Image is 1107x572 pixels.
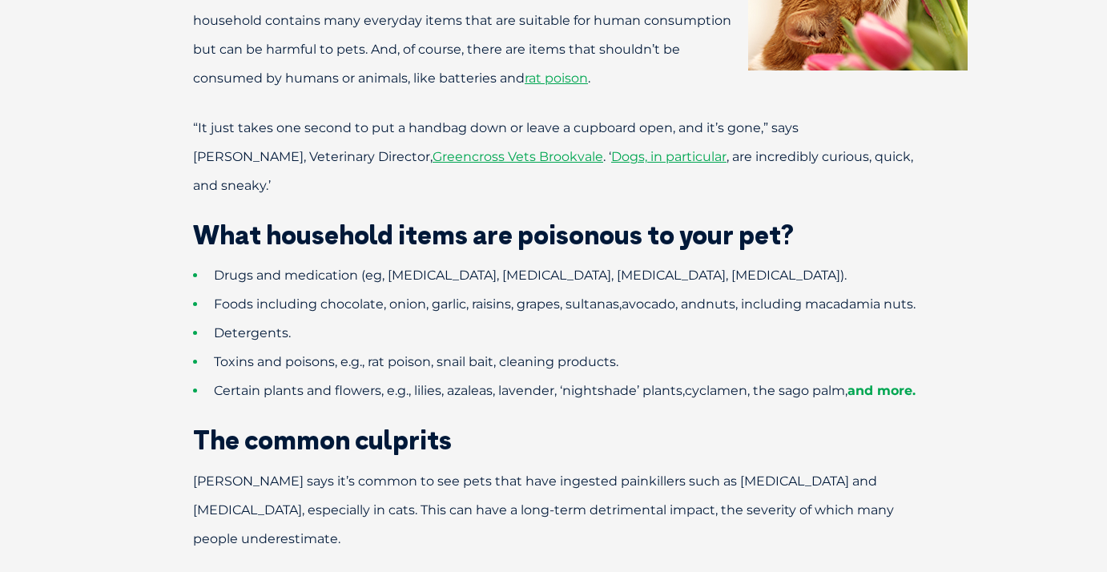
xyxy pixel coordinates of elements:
a: rat poison [525,70,588,86]
span: Detergents. [214,325,291,340]
span: Certain plants and flowers, e.g., lilies, azaleas, lavender, ‘nightshade’ plants, [214,383,685,398]
span: [PERSON_NAME] says it’s common to see pets that have ingested painkillers such as [MEDICAL_DATA] ... [193,473,894,546]
span: avocado, and [622,296,706,312]
span: . ‘ [603,149,611,164]
span: nuts, including macadamia nuts. [706,296,916,312]
span: . [588,70,590,86]
a: Dogs, in particular [611,149,727,164]
span: Foods including chocolate, onion, garlic, raisins, grapes, sultanas, [214,296,622,312]
h2: What household items are poisonous to your pet? [137,222,970,248]
span: “It just takes one second to put a handbag down or leave a cupboard open, and it’s gone,” says [P... [193,120,799,164]
span: Toxins and poisons, e.g., rat poison, snail bait, cleaning products. [214,354,618,369]
a: and more. [847,383,916,398]
h2: The common culprits [137,427,970,453]
span: Drugs and medication (eg, [MEDICAL_DATA], [MEDICAL_DATA], [MEDICAL_DATA], [MEDICAL_DATA]). [214,268,847,283]
span: cyclamen, the sago palm, [685,383,847,398]
a: Greencross Vets Brookvale [433,149,603,164]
